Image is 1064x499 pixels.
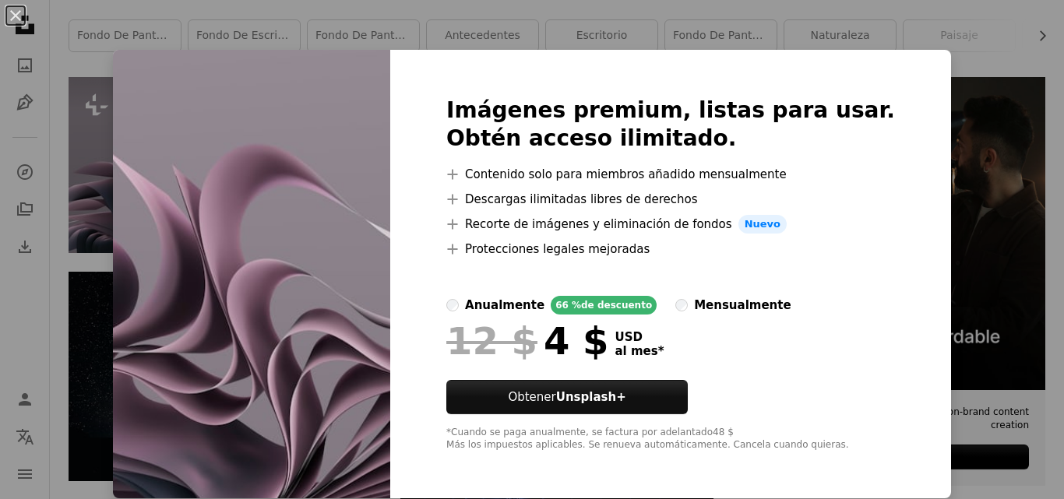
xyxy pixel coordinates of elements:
h2: Imágenes premium, listas para usar. Obtén acceso ilimitado. [446,97,895,153]
div: mensualmente [694,296,791,315]
li: Protecciones legales mejoradas [446,240,895,258]
li: Contenido solo para miembros añadido mensualmente [446,165,895,184]
div: 66 % de descuento [551,296,657,315]
li: Descargas ilimitadas libres de derechos [446,190,895,209]
div: *Cuando se paga anualmente, se factura por adelantado 48 $ Más los impuestos aplicables. Se renue... [446,427,895,452]
button: ObtenerUnsplash+ [446,380,688,414]
span: Nuevo [738,215,787,234]
input: anualmente66 %de descuento [446,299,459,311]
div: 4 $ [446,321,608,361]
strong: Unsplash+ [556,390,626,404]
span: al mes * [615,344,664,358]
li: Recorte de imágenes y eliminación de fondos [446,215,895,234]
div: anualmente [465,296,544,315]
span: 12 $ [446,321,537,361]
input: mensualmente [675,299,688,311]
span: USD [615,330,664,344]
img: premium_photo-1673771005716-5dc84da796ec [113,50,390,498]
